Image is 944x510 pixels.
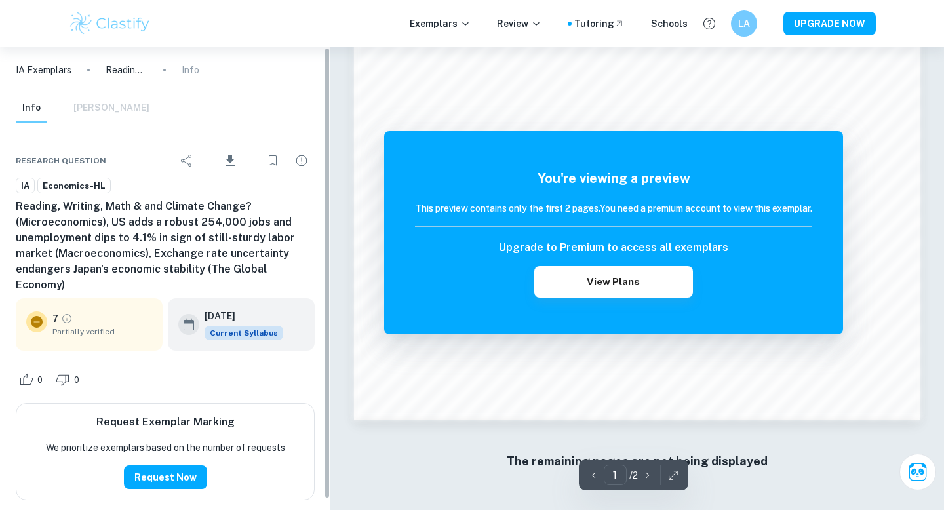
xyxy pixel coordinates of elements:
a: Economics-HL [37,178,111,194]
span: 0 [30,374,50,387]
h6: Upgrade to Premium to access all exemplars [499,240,728,256]
button: Help and Feedback [698,12,720,35]
div: Bookmark [260,147,286,174]
span: Partially verified [52,326,152,338]
a: Tutoring [574,16,625,31]
button: UPGRADE NOW [783,12,876,35]
p: Reading, Writing, Math & and Climate Change? (Microeconomics), US adds a robust 254,000 jobs and ... [106,63,147,77]
h6: The remaining pages are not being displayed [380,452,894,471]
a: IA Exemplars [16,63,71,77]
span: IA [16,180,34,193]
p: / 2 [629,468,638,482]
span: Current Syllabus [205,326,283,340]
span: Economics-HL [38,180,110,193]
p: Exemplars [410,16,471,31]
p: We prioritize exemplars based on the number of requests [46,441,285,455]
h6: LA [737,16,752,31]
span: Research question [16,155,106,167]
button: View Plans [534,266,693,298]
h5: You're viewing a preview [415,168,812,188]
div: Share [174,147,200,174]
button: Ask Clai [899,454,936,490]
h6: This preview contains only the first 2 pages. You need a premium account to view this exemplar. [415,201,812,216]
p: Info [182,63,199,77]
h6: Request Exemplar Marking [96,414,235,430]
a: Schools [651,16,688,31]
div: Dislike [52,369,87,390]
h6: Reading, Writing, Math & and Climate Change? (Microeconomics), US adds a robust 254,000 jobs and ... [16,199,315,293]
h6: [DATE] [205,309,273,323]
div: This exemplar is based on the current syllabus. Feel free to refer to it for inspiration/ideas wh... [205,326,283,340]
p: 7 [52,311,58,326]
button: Request Now [124,465,207,489]
a: Grade partially verified [61,313,73,324]
div: Report issue [288,147,315,174]
img: Clastify logo [68,10,151,37]
a: IA [16,178,35,194]
div: Like [16,369,50,390]
button: LA [731,10,757,37]
button: Info [16,94,47,123]
div: Download [203,144,257,178]
p: Review [497,16,541,31]
span: 0 [67,374,87,387]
